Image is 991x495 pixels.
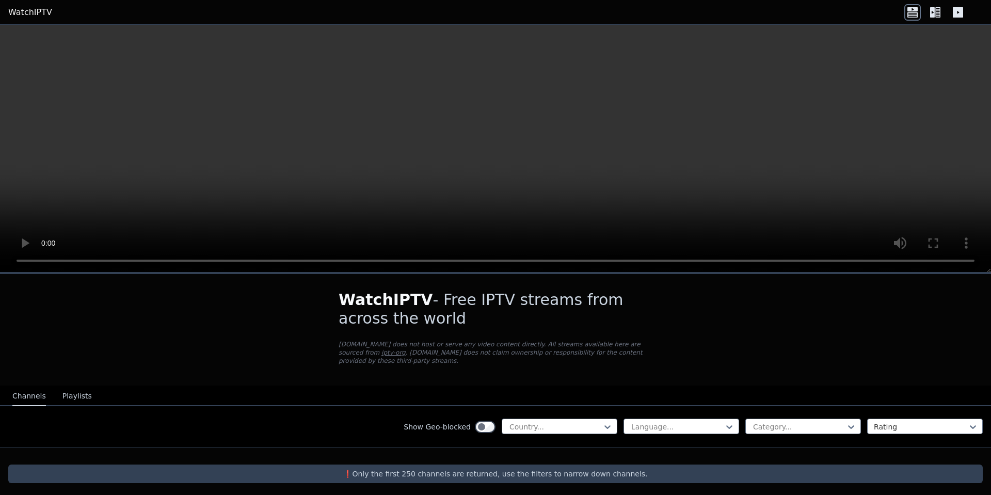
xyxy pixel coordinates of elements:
[339,291,433,309] span: WatchIPTV
[12,387,46,406] button: Channels
[404,422,471,432] label: Show Geo-blocked
[339,291,652,328] h1: - Free IPTV streams from across the world
[339,340,652,365] p: [DOMAIN_NAME] does not host or serve any video content directly. All streams available here are s...
[381,349,406,356] a: iptv-org
[12,469,979,479] p: ❗️Only the first 250 channels are returned, use the filters to narrow down channels.
[62,387,92,406] button: Playlists
[8,6,52,19] a: WatchIPTV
